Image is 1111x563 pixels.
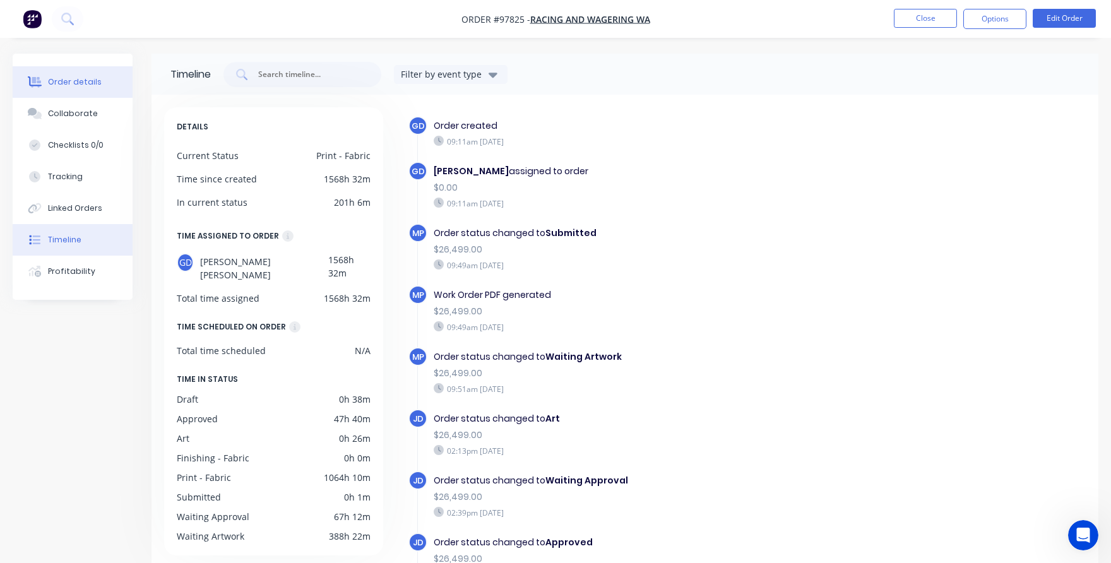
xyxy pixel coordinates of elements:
[434,136,852,147] div: 09:11am [DATE]
[545,474,628,487] b: Waiting Approval
[334,510,371,523] div: 67h 12m
[177,412,218,425] div: Approved
[394,65,508,84] button: Filter by event type
[324,292,371,305] div: 1568h 32m
[48,171,83,182] div: Tracking
[434,507,852,518] div: 02:39pm [DATE]
[412,120,425,132] span: GD
[177,432,189,445] div: Art
[177,490,221,504] div: Submitted
[412,289,424,301] span: MP
[177,196,247,209] div: In current status
[434,429,852,442] div: $26,499.00
[177,471,231,484] div: Print - Fabric
[434,165,509,177] b: [PERSON_NAME]
[177,120,208,134] span: DETAILS
[48,108,98,119] div: Collaborate
[334,412,371,425] div: 47h 40m
[545,536,593,548] b: Approved
[434,474,852,487] div: Order status changed to
[434,412,852,425] div: Order status changed to
[434,367,852,380] div: $26,499.00
[530,13,650,25] a: Racing and Wagering WA
[48,76,102,88] div: Order details
[13,129,133,161] button: Checklists 0/0
[545,412,560,425] b: Art
[434,198,852,209] div: 09:11am [DATE]
[434,181,852,194] div: $0.00
[355,344,371,357] div: N/A
[328,253,370,281] div: 1568h 32m
[334,196,371,209] div: 201h 6m
[412,165,425,177] span: GD
[177,172,257,186] div: Time since created
[434,227,852,240] div: Order status changed to
[48,234,81,246] div: Timeline
[545,350,622,363] b: Waiting Artwork
[434,490,852,504] div: $26,499.00
[434,259,852,271] div: 09:49am [DATE]
[13,98,133,129] button: Collaborate
[177,320,286,334] div: TIME SCHEDULED ON ORDER
[461,13,530,25] span: Order #97825 -
[963,9,1026,29] button: Options
[413,413,424,425] span: JD
[177,393,198,406] div: Draft
[177,229,279,243] div: TIME ASSIGNED TO ORDER
[339,393,371,406] div: 0h 38m
[177,253,194,272] div: GD
[177,372,238,386] span: TIME IN STATUS
[339,432,371,445] div: 0h 26m
[434,305,852,318] div: $26,499.00
[434,321,852,333] div: 09:49am [DATE]
[13,256,133,287] button: Profitability
[412,351,424,363] span: MP
[401,68,485,81] div: Filter by event type
[177,530,244,543] div: Waiting Artwork
[434,288,852,302] div: Work Order PDF generated
[177,510,249,523] div: Waiting Approval
[177,292,259,305] div: Total time assigned
[413,536,424,548] span: JD
[13,224,133,256] button: Timeline
[13,66,133,98] button: Order details
[48,139,104,151] div: Checklists 0/0
[434,383,852,394] div: 09:51am [DATE]
[344,451,371,465] div: 0h 0m
[177,451,249,465] div: Finishing - Fabric
[894,9,957,28] button: Close
[1033,9,1096,28] button: Edit Order
[324,172,371,186] div: 1568h 32m
[13,161,133,193] button: Tracking
[329,530,371,543] div: 388h 22m
[316,149,371,162] div: Print - Fabric
[434,536,852,549] div: Order status changed to
[434,165,852,178] div: assigned to order
[170,67,211,82] div: Timeline
[324,471,371,484] div: 1064h 10m
[13,193,133,224] button: Linked Orders
[545,227,597,239] b: Submitted
[434,350,852,364] div: Order status changed to
[413,475,424,487] span: JD
[434,243,852,256] div: $26,499.00
[23,9,42,28] img: Factory
[344,490,371,504] div: 0h 1m
[48,266,95,277] div: Profitability
[177,149,239,162] div: Current Status
[48,203,102,214] div: Linked Orders
[257,68,362,81] input: Search timeline...
[434,119,852,133] div: Order created
[412,227,424,239] span: MP
[200,253,328,281] span: [PERSON_NAME] [PERSON_NAME]
[1068,520,1098,550] iframe: Intercom live chat
[177,344,266,357] div: Total time scheduled
[434,445,852,456] div: 02:13pm [DATE]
